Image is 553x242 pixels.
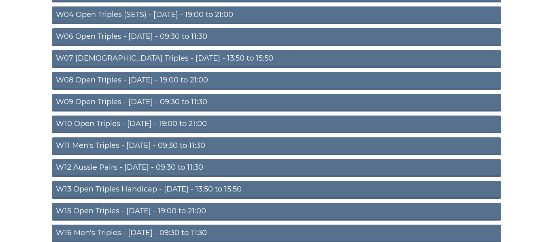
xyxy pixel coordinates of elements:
a: W07 [DEMOGRAPHIC_DATA] Triples - [DATE] - 13:50 to 15:50 [52,50,501,68]
a: W15 Open Triples - [DATE] - 19:00 to 21:00 [52,203,501,221]
a: W08 Open Triples - [DATE] - 19:00 to 21:00 [52,72,501,90]
a: W11 Men's Triples - [DATE] - 09:30 to 11:30 [52,137,501,155]
a: W12 Aussie Pairs - [DATE] - 09:30 to 11:30 [52,159,501,177]
a: W13 Open Triples Handicap - [DATE] - 13:50 to 15:50 [52,181,501,199]
a: W04 Open Triples (SETS) - [DATE] - 19:00 to 21:00 [52,6,501,24]
a: W10 Open Triples - [DATE] - 19:00 to 21:00 [52,116,501,133]
a: W06 Open Triples - [DATE] - 09:30 to 11:30 [52,28,501,46]
a: W09 Open Triples - [DATE] - 09:30 to 11:30 [52,94,501,112]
